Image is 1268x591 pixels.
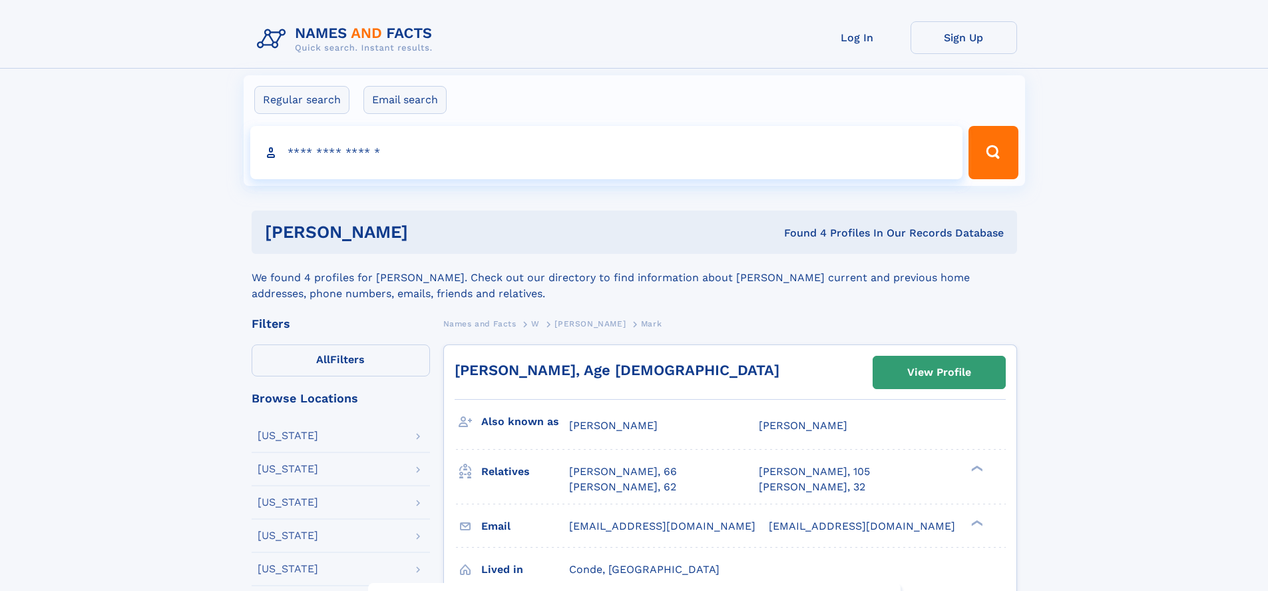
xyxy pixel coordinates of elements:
[968,126,1018,179] button: Search Button
[258,497,318,508] div: [US_STATE]
[641,319,662,328] span: Mark
[481,410,569,433] h3: Also known as
[759,464,870,479] a: [PERSON_NAME], 105
[250,126,963,179] input: search input
[759,419,847,432] span: [PERSON_NAME]
[265,224,596,241] h1: [PERSON_NAME]
[769,520,955,532] span: [EMAIL_ADDRESS][DOMAIN_NAME]
[258,564,318,574] div: [US_STATE]
[254,86,349,114] label: Regular search
[907,357,971,388] div: View Profile
[443,315,517,332] a: Names and Facts
[554,315,626,332] a: [PERSON_NAME]
[252,254,1017,302] div: We found 4 profiles for [PERSON_NAME]. Check out our directory to find information about [PERSON_...
[569,563,720,576] span: Conde, [GEOGRAPHIC_DATA]
[481,515,569,538] h3: Email
[481,460,569,483] h3: Relatives
[252,21,443,57] img: Logo Names and Facts
[363,86,447,114] label: Email search
[968,518,984,527] div: ❯
[455,362,779,378] a: [PERSON_NAME], Age [DEMOGRAPHIC_DATA]
[873,356,1005,388] a: View Profile
[569,520,755,532] span: [EMAIL_ADDRESS][DOMAIN_NAME]
[554,319,626,328] span: [PERSON_NAME]
[258,464,318,474] div: [US_STATE]
[531,315,540,332] a: W
[569,419,658,432] span: [PERSON_NAME]
[569,480,676,494] a: [PERSON_NAME], 62
[252,344,430,376] label: Filters
[911,21,1017,54] a: Sign Up
[804,21,911,54] a: Log In
[569,464,677,479] a: [PERSON_NAME], 66
[759,480,865,494] a: [PERSON_NAME], 32
[481,558,569,581] h3: Lived in
[252,392,430,404] div: Browse Locations
[316,353,330,366] span: All
[531,319,540,328] span: W
[252,318,430,330] div: Filters
[258,430,318,441] div: [US_STATE]
[968,464,984,473] div: ❯
[258,530,318,541] div: [US_STATE]
[596,226,1004,241] div: Found 4 Profiles In Our Records Database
